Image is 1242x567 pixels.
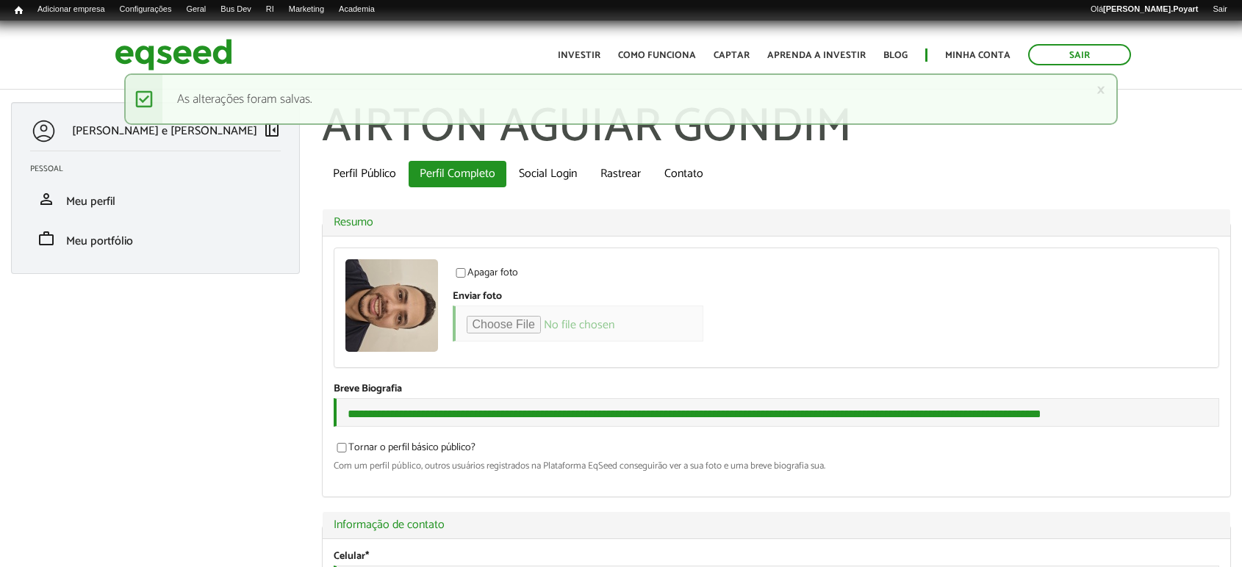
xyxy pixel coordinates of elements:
a: Geral [179,4,213,15]
label: Breve Biografia [334,384,402,394]
span: person [37,190,55,208]
a: Contato [653,161,714,187]
a: Ver perfil do usuário. [345,259,438,352]
label: Tornar o perfil básico público? [334,443,475,458]
a: Captar [714,51,750,60]
span: Meu portfólio [66,231,133,251]
a: Bus Dev [213,4,259,15]
div: Com um perfil público, outros usuários registrados na Plataforma EqSeed conseguirão ver a sua fot... [334,461,1220,471]
input: Tornar o perfil básico público? [329,443,355,452]
h2: Pessoal [30,165,292,173]
div: As alterações foram salvas. [124,73,1118,125]
a: Perfil Completo [409,161,506,187]
a: Como funciona [618,51,696,60]
a: Minha conta [945,51,1011,60]
a: Marketing [281,4,331,15]
a: Informação de contato [334,519,1220,531]
li: Meu portfólio [19,219,292,259]
a: Olá[PERSON_NAME].Poyart [1083,4,1206,15]
a: Blog [883,51,908,60]
a: Sair [1028,44,1131,65]
strong: [PERSON_NAME].Poyart [1103,4,1198,13]
a: Investir [558,51,600,60]
input: Apagar foto [448,268,474,278]
a: personMeu perfil [30,190,281,208]
a: workMeu portfólio [30,230,281,248]
a: Início [7,4,30,18]
label: Apagar foto [453,268,518,283]
a: RI [259,4,281,15]
span: Início [15,5,23,15]
a: Perfil Público [322,161,407,187]
a: Social Login [508,161,588,187]
a: Adicionar empresa [30,4,112,15]
span: work [37,230,55,248]
span: Meu perfil [66,192,115,212]
a: Aprenda a investir [767,51,866,60]
a: Academia [331,4,382,15]
span: Este campo é obrigatório. [365,548,369,565]
h1: AIRTON AGUIAR GONDIM [322,102,1232,154]
p: [PERSON_NAME] e [PERSON_NAME] [72,124,257,138]
a: Sair [1205,4,1235,15]
label: Enviar foto [453,292,502,302]
a: Configurações [112,4,179,15]
li: Meu perfil [19,179,292,219]
img: Foto de AIRTON AGUIAR GONDIM [345,259,438,352]
label: Celular [334,552,369,562]
a: × [1096,82,1105,98]
img: EqSeed [115,35,232,74]
a: Rastrear [589,161,652,187]
a: Resumo [334,217,1220,228]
